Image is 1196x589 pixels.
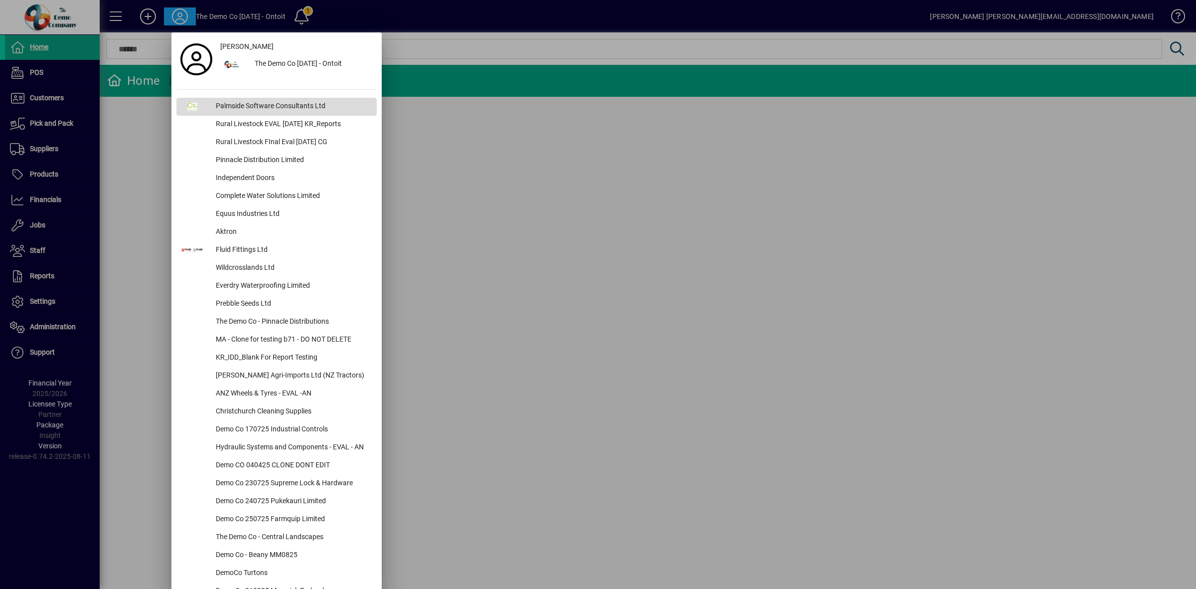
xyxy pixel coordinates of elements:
[208,565,377,583] div: DemoCo Turtons
[208,511,377,529] div: Demo Co 250725 Farmquip Limited
[176,385,377,403] button: ANZ Wheels & Tyres - EVAL -AN
[176,277,377,295] button: Everdry Waterproofing Limited
[247,55,377,73] div: The Demo Co [DATE] - Ontoit
[208,223,377,241] div: Aktron
[176,50,216,68] a: Profile
[176,152,377,170] button: Pinnacle Distribution Limited
[208,313,377,331] div: The Demo Co - Pinnacle Distributions
[176,403,377,421] button: Christchurch Cleaning Supplies
[208,385,377,403] div: ANZ Wheels & Tyres - EVAL -AN
[176,205,377,223] button: Equus Industries Ltd
[208,295,377,313] div: Prebble Seeds Ltd
[208,98,377,116] div: Palmside Software Consultants Ltd
[208,403,377,421] div: Christchurch Cleaning Supplies
[208,439,377,457] div: Hydraulic Systems and Components - EVAL - AN
[208,349,377,367] div: KR_IDD_Blank For Report Testing
[208,188,377,205] div: Complete Water Solutions Limited
[176,259,377,277] button: Wildcrosslands Ltd
[216,37,377,55] a: [PERSON_NAME]
[208,475,377,493] div: Demo Co 230725 Supreme Lock & Hardware
[176,116,377,134] button: Rural Livestock EVAL [DATE] KR_Reports
[176,367,377,385] button: [PERSON_NAME] Agri-Imports Ltd (NZ Tractors)
[176,241,377,259] button: Fluid Fittings Ltd
[208,421,377,439] div: Demo Co 170725 Industrial Controls
[176,493,377,511] button: Demo Co 240725 Pukekauri Limited
[176,457,377,475] button: Demo CO 040425 CLONE DONT EDIT
[208,457,377,475] div: Demo CO 040425 CLONE DONT EDIT
[176,565,377,583] button: DemoCo Turtons
[176,188,377,205] button: Complete Water Solutions Limited
[176,529,377,547] button: The Demo Co - Central Landscapes
[176,439,377,457] button: Hydraulic Systems and Components - EVAL - AN
[208,241,377,259] div: Fluid Fittings Ltd
[176,313,377,331] button: The Demo Co - Pinnacle Distributions
[208,367,377,385] div: [PERSON_NAME] Agri-Imports Ltd (NZ Tractors)
[208,277,377,295] div: Everdry Waterproofing Limited
[208,134,377,152] div: Rural Livestock FInal Eval [DATE] CG
[176,331,377,349] button: MA - Clone for testing b71 - DO NOT DELETE
[208,205,377,223] div: Equus Industries Ltd
[176,223,377,241] button: Aktron
[176,475,377,493] button: Demo Co 230725 Supreme Lock & Hardware
[220,41,274,52] span: [PERSON_NAME]
[208,259,377,277] div: Wildcrosslands Ltd
[208,116,377,134] div: Rural Livestock EVAL [DATE] KR_Reports
[208,170,377,188] div: Independent Doors
[176,511,377,529] button: Demo Co 250725 Farmquip Limited
[208,152,377,170] div: Pinnacle Distribution Limited
[208,529,377,547] div: The Demo Co - Central Landscapes
[208,493,377,511] div: Demo Co 240725 Pukekauri Limited
[176,98,377,116] button: Palmside Software Consultants Ltd
[176,547,377,565] button: Demo Co - Beany MM0825
[208,547,377,565] div: Demo Co - Beany MM0825
[176,170,377,188] button: Independent Doors
[176,349,377,367] button: KR_IDD_Blank For Report Testing
[208,331,377,349] div: MA - Clone for testing b71 - DO NOT DELETE
[216,55,377,73] button: The Demo Co [DATE] - Ontoit
[176,421,377,439] button: Demo Co 170725 Industrial Controls
[176,295,377,313] button: Prebble Seeds Ltd
[176,134,377,152] button: Rural Livestock FInal Eval [DATE] CG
